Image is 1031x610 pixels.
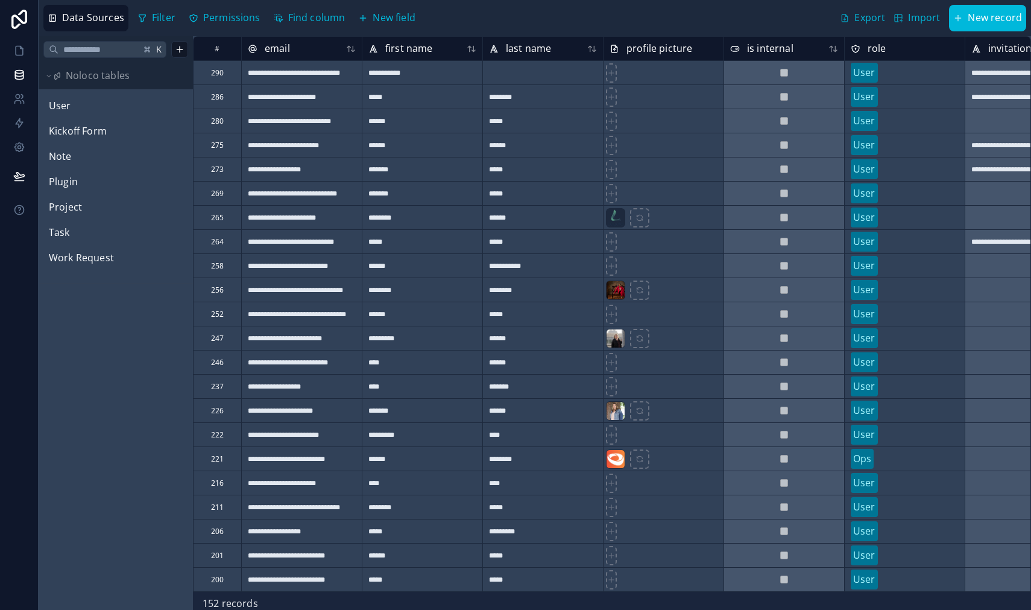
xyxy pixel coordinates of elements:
div: Plugin [43,173,188,192]
div: # [203,44,232,53]
div: User [853,234,875,249]
button: Filter [133,6,180,30]
span: Find column [288,10,345,26]
div: User [853,89,875,104]
a: Note [49,149,147,165]
a: Permissions [184,6,270,30]
div: User [43,97,188,116]
a: Plugin [49,174,147,190]
div: 286 [211,92,224,101]
div: 275 [211,140,224,150]
div: 226 [211,405,224,415]
div: 265 [211,212,224,222]
a: Work Request [49,250,147,266]
button: Export [836,5,889,31]
div: 290 [211,68,224,77]
div: User [853,475,875,491]
div: 237 [211,381,224,391]
div: 216 [211,478,224,488]
div: Note [43,147,188,167]
div: User [853,65,875,80]
span: Noloco tables [66,68,130,84]
a: Task [49,225,147,241]
div: Task [43,223,188,243]
div: 252 [211,309,224,319]
div: User [853,282,875,297]
span: email [265,40,290,56]
span: last name [506,40,551,56]
span: Plugin [49,174,78,190]
a: New record [944,5,1026,31]
button: Permissions [184,6,265,30]
span: Export [854,10,885,26]
div: User [853,330,875,346]
span: first name [385,40,433,56]
div: User [853,137,875,153]
span: New field [373,10,415,26]
div: Ops [853,451,871,466]
div: Project [43,198,188,217]
div: 264 [211,237,224,246]
div: 201 [211,550,224,560]
span: profile picture [626,40,692,56]
div: User [853,378,875,394]
button: Import [889,5,944,31]
button: Noloco tables [43,68,181,84]
div: 206 [211,526,224,536]
span: role [868,40,886,56]
div: User [853,499,875,515]
span: New record [968,10,1022,26]
div: 200 [211,574,224,584]
span: Permissions [203,10,260,26]
div: 256 [211,285,224,294]
span: K [155,45,163,53]
div: User [853,258,875,273]
div: User [853,427,875,442]
span: Note [49,149,72,165]
div: 273 [211,164,224,174]
button: New field [354,6,419,30]
a: Kickoff Form [49,124,147,139]
div: 247 [211,333,224,343]
div: User [853,306,875,322]
span: Task [49,225,70,241]
div: User [853,523,875,539]
button: Data Sources [43,5,128,31]
div: User [853,161,875,177]
span: Filter [152,10,175,26]
div: 246 [211,357,224,367]
button: New record [949,5,1026,31]
div: 258 [211,261,224,270]
span: Import [908,10,940,26]
span: Project [49,200,82,215]
div: 280 [211,116,224,125]
div: User [853,354,875,370]
div: Work Request [43,249,188,268]
span: User [49,98,71,114]
div: 269 [211,188,224,198]
span: Data Sources [62,10,124,26]
span: Kickoff Form [49,124,107,139]
div: 211 [211,502,224,512]
div: 221 [211,454,224,463]
a: Project [49,200,147,215]
span: Work Request [49,250,114,266]
div: 222 [211,430,224,439]
div: User [853,402,875,418]
div: User [853,547,875,563]
div: User [853,571,875,587]
a: User [49,98,147,114]
div: User [853,185,875,201]
div: User [853,209,875,225]
div: User [853,113,875,129]
div: Kickoff Form [43,122,188,141]
button: Find column [270,6,350,30]
span: is internal [747,40,793,56]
